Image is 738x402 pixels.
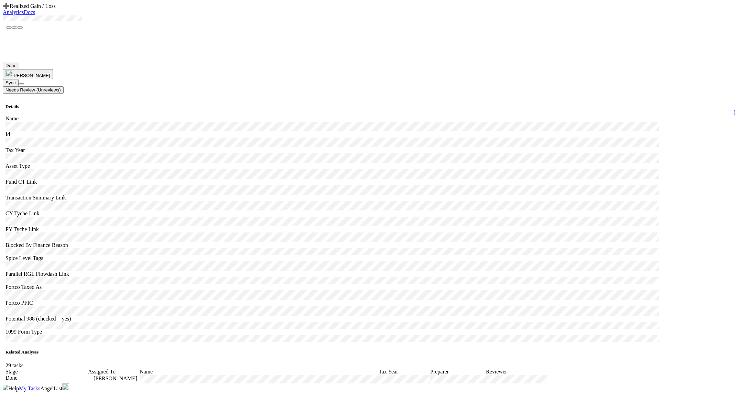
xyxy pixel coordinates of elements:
[8,385,19,392] div: Help
[6,362,23,368] span: 29 tasks
[40,385,62,391] span: AngelList
[12,73,50,78] span: [PERSON_NAME]
[140,369,153,374] span: Name
[88,369,116,374] span: Assigned To
[6,70,12,77] img: avatar_45ea4894-10ca-450f-982d-dabe3bd75b0b.png
[6,369,18,374] span: Stage
[3,69,53,79] button: [PERSON_NAME]
[3,385,8,390] img: logo-inverted-e16ddd16eac7371096b0.svg
[62,383,69,390] img: avatar_a3b243cf-b3da-4b5c-848d-cbf70bdb6bef.png
[88,375,140,382] div: [PERSON_NAME]
[19,385,40,391] a: My Tasks
[6,375,88,381] div: Done
[6,375,18,381] span: Done
[3,79,19,86] button: Sync
[88,375,94,380] img: avatar_37569647-1c78-4889-accf-88c08d42a236.png
[24,9,35,15] a: Docs
[486,369,507,374] span: Reviewer
[430,369,449,374] span: Preparer
[379,369,398,374] span: Tax Year
[3,86,64,94] button: Needs Review (Unreviews)
[94,376,137,381] span: [PERSON_NAME]
[10,3,56,9] span: Realized Gain / Loss
[3,3,10,9] span: ➕
[3,9,24,15] a: Analytics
